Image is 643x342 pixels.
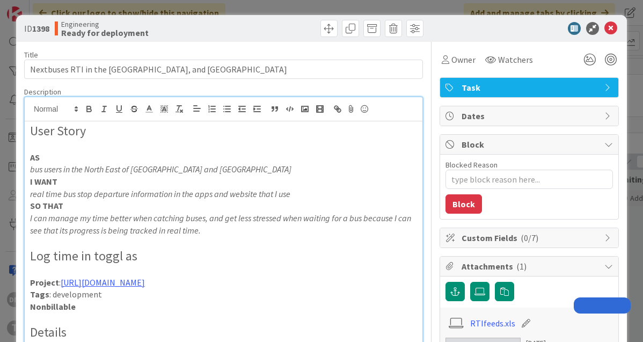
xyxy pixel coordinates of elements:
[30,176,57,187] strong: I WANT
[462,110,599,122] span: Dates
[24,22,49,35] span: ID
[30,277,59,288] strong: Project
[445,160,498,170] label: Blocked Reason
[462,81,599,94] span: Task
[521,232,538,243] span: ( 0/7 )
[462,138,599,151] span: Block
[30,301,76,312] strong: Nonbillable
[462,231,599,244] span: Custom Fields
[30,188,290,199] em: real time bus stop departure information in the apps and website that I use
[445,194,482,214] button: Block
[30,200,63,211] strong: SO THAT
[61,20,149,28] span: Engineering
[30,276,417,289] p: :
[30,325,417,340] h2: Details
[30,152,40,163] strong: AS
[30,289,49,300] strong: Tags
[30,164,291,174] em: bus users in the North East of [GEOGRAPHIC_DATA] and [GEOGRAPHIC_DATA]
[24,50,38,60] label: Title
[24,87,61,97] span: Description
[32,23,49,34] b: 1398
[516,261,527,272] span: ( 1 )
[30,249,417,264] h2: Log time in toggl as
[30,213,413,236] em: I can manage my time better when catching buses, and get less stressed when waiting for a bus bec...
[61,277,145,288] a: [URL][DOMAIN_NAME]
[451,53,476,66] span: Owner
[61,28,149,37] b: Ready for deployment
[30,288,417,301] p: : development
[470,317,515,330] a: RTIfeeds.xls
[462,260,599,273] span: Attachments
[498,53,533,66] span: Watchers
[30,123,417,139] h2: User Story
[24,60,423,79] input: type card name here...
